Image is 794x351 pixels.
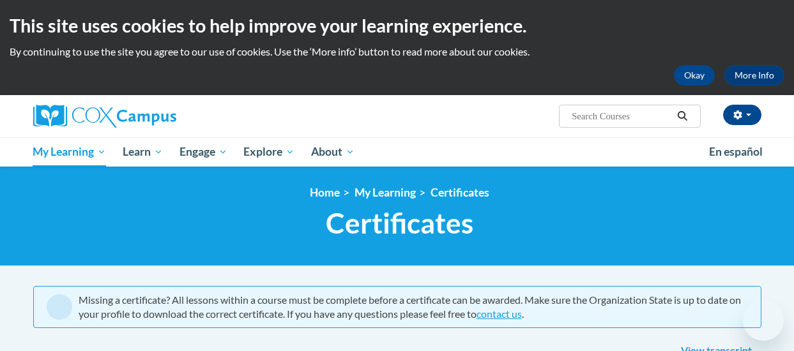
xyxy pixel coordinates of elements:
div: Missing a certificate? All lessons within a course must be complete before a certificate can be a... [79,293,748,321]
a: En español [701,138,771,165]
button: Okay [674,65,715,86]
button: Account Settings [723,105,761,125]
h2: This site uses cookies to help improve your learning experience. [10,13,784,38]
iframe: Button to launch messaging window [743,300,784,341]
span: Engage [179,144,227,160]
a: Certificates [431,186,489,199]
a: Engage [171,137,236,167]
a: Cox Campus [33,105,263,128]
input: Search Courses [570,108,673,124]
span: My Learning [33,144,106,160]
span: Certificates [326,206,473,240]
a: Home [310,186,340,199]
a: Learn [114,137,171,167]
a: contact us [477,308,522,320]
span: En español [709,145,763,158]
p: By continuing to use the site you agree to our use of cookies. Use the ‘More info’ button to read... [10,45,784,59]
a: My Learning [25,137,115,167]
span: About [311,144,355,160]
span: Explore [243,144,294,160]
div: Main menu [24,137,771,167]
a: More Info [724,65,784,86]
span: Learn [123,144,163,160]
a: Explore [235,137,303,167]
a: My Learning [355,186,416,199]
a: About [303,137,363,167]
img: Cox Campus [33,105,176,128]
button: Search [673,108,692,124]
